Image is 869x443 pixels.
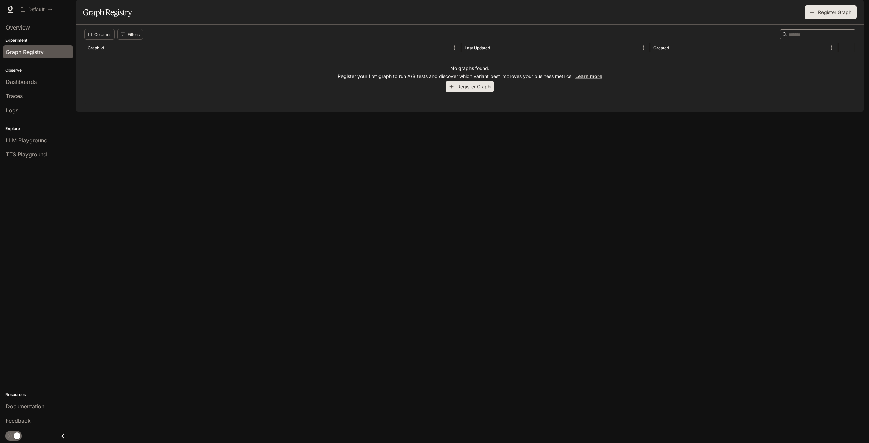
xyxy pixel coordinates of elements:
[84,29,115,40] button: Select columns
[18,3,55,16] button: All workspaces
[653,45,669,50] div: Created
[449,43,460,53] button: Menu
[670,43,680,53] button: Sort
[805,5,857,19] button: Register Graph
[338,73,602,80] p: Register your first graph to run A/B tests and discover which variant best improves your business...
[446,81,494,92] button: Register Graph
[780,29,855,39] div: Search
[117,29,143,40] button: Show filters
[88,45,104,50] div: Graph Id
[491,43,501,53] button: Sort
[575,73,602,79] a: Learn more
[450,65,489,72] p: No graphs found.
[83,5,132,19] h1: Graph Registry
[827,43,837,53] button: Menu
[105,43,115,53] button: Sort
[28,7,45,13] p: Default
[638,43,648,53] button: Menu
[465,45,490,50] div: Last Updated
